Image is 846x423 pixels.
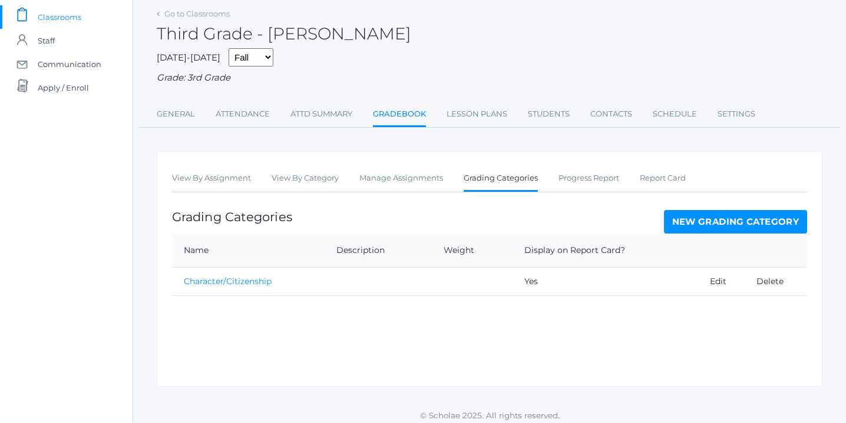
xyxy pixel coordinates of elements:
[38,76,89,99] span: Apply / Enroll
[640,166,686,190] a: Report Card
[157,71,822,85] div: Grade: 3rd Grade
[710,276,726,287] a: Edit
[172,166,251,190] a: View By Assignment
[664,210,808,234] a: New Grading Category
[559,166,619,190] a: Progress Report
[528,102,570,126] a: Students
[653,102,697,126] a: Schedule
[447,102,507,126] a: Lesson Plans
[157,25,411,43] h2: Third Grade - [PERSON_NAME]
[184,276,272,287] a: Character/Citizenship
[325,234,432,268] th: Description
[172,234,325,268] th: Name
[164,9,230,18] a: Go to Classrooms
[290,102,352,126] a: Attd Summary
[216,102,270,126] a: Attendance
[756,276,784,287] a: Delete
[133,409,846,421] p: © Scholae 2025. All rights reserved.
[157,102,195,126] a: General
[38,5,81,29] span: Classrooms
[513,234,698,268] th: Display on Report Card?
[718,102,755,126] a: Settings
[373,102,426,128] a: Gradebook
[464,166,538,192] a: Grading Categories
[38,52,101,76] span: Communication
[157,52,220,63] span: [DATE]-[DATE]
[513,267,698,295] td: Yes
[359,166,443,190] a: Manage Assignments
[172,210,292,224] h1: Grading Categories
[590,102,632,126] a: Contacts
[432,234,513,268] th: Weight
[272,166,339,190] a: View By Category
[38,29,55,52] span: Staff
